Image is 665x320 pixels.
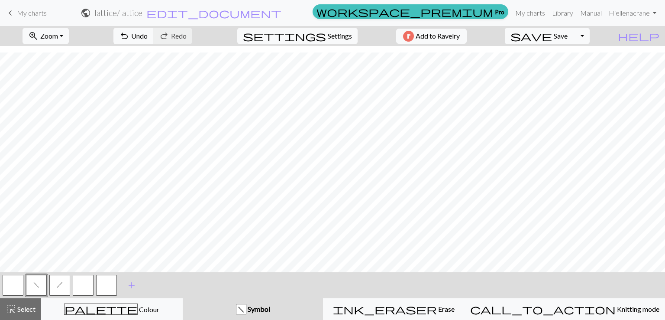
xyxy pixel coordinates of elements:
[243,31,326,41] i: Settings
[328,31,352,41] span: Settings
[119,30,129,42] span: undo
[616,305,659,313] span: Knitting mode
[333,303,437,315] span: ink_eraser
[57,281,63,288] span: right leaning decrease
[183,298,323,320] button: f Symbol
[243,30,326,42] span: settings
[470,303,616,315] span: call_to_action
[465,298,665,320] button: Knitting mode
[416,31,460,42] span: Add to Ravelry
[549,4,577,22] a: Library
[131,32,148,40] span: Undo
[146,7,281,19] span: edit_document
[577,4,605,22] a: Manual
[94,8,142,18] h2: lattice / lattice
[41,298,183,320] button: Colour
[40,32,58,40] span: Zoom
[437,305,455,313] span: Erase
[81,7,91,19] span: public
[138,305,159,313] span: Colour
[17,9,47,17] span: My charts
[28,30,39,42] span: zoom_in
[510,30,552,42] span: save
[16,305,36,313] span: Select
[65,303,137,315] span: palette
[5,7,16,19] span: keyboard_arrow_left
[505,28,574,44] button: Save
[23,28,69,44] button: Zoom
[246,305,270,313] span: Symbol
[605,4,660,22] a: Hiellenacrane
[316,6,493,18] span: workspace_premium
[26,275,47,296] button: f
[5,6,47,20] a: My charts
[6,303,16,315] span: highlight_alt
[313,4,508,19] a: Pro
[49,275,70,296] button: h
[403,31,414,42] img: Ravelry
[236,304,246,315] div: f
[512,4,549,22] a: My charts
[113,28,154,44] button: Undo
[554,32,568,40] span: Save
[323,298,465,320] button: Erase
[126,279,137,291] span: add
[618,30,659,42] span: help
[396,29,467,44] button: Add to Ravelry
[33,281,39,288] span: left leaning decrease
[237,28,358,44] button: SettingsSettings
